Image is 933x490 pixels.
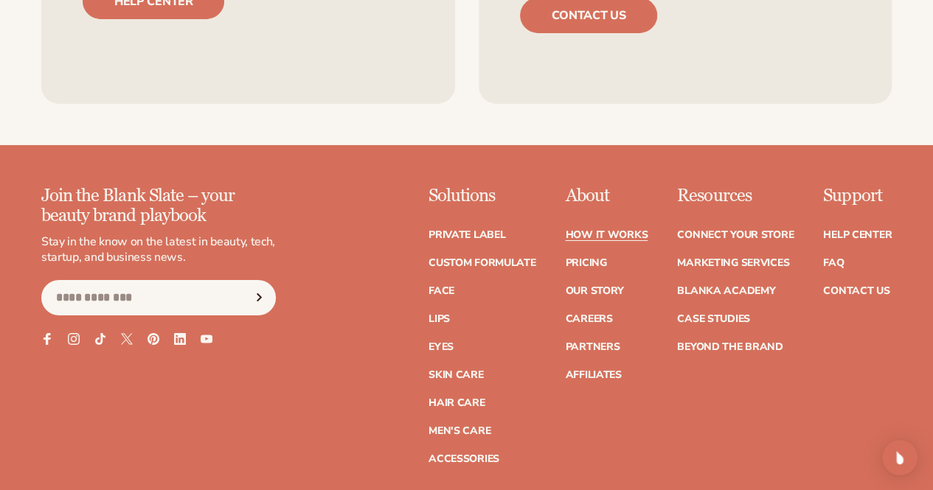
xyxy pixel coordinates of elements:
a: Case Studies [677,314,750,324]
a: Our Story [565,286,623,296]
a: Affiliates [565,370,621,380]
a: Private label [429,230,505,240]
a: Careers [565,314,612,324]
p: Stay in the know on the latest in beauty, tech, startup, and business news. [41,234,276,265]
a: Pricing [565,258,606,268]
a: Partners [565,342,620,352]
a: Lips [429,314,450,324]
p: Support [823,186,892,206]
a: Accessories [429,454,499,464]
a: Face [429,286,454,296]
a: Men's Care [429,426,490,436]
button: Subscribe [243,280,275,315]
a: Contact Us [823,286,889,296]
a: Eyes [429,342,454,352]
p: Join the Blank Slate – your beauty brand playbook [41,186,276,225]
a: Blanka Academy [677,286,775,296]
p: About [565,186,648,206]
a: Help Center [823,230,892,240]
a: Beyond the brand [677,342,783,352]
a: FAQ [823,258,844,268]
p: Resources [677,186,794,206]
p: Solutions [429,186,536,206]
a: Skin Care [429,370,483,380]
a: Connect your store [677,230,794,240]
div: Open Intercom Messenger [882,440,918,475]
a: Marketing services [677,258,789,268]
a: Custom formulate [429,258,536,268]
a: Hair Care [429,398,485,408]
a: How It Works [565,230,648,240]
